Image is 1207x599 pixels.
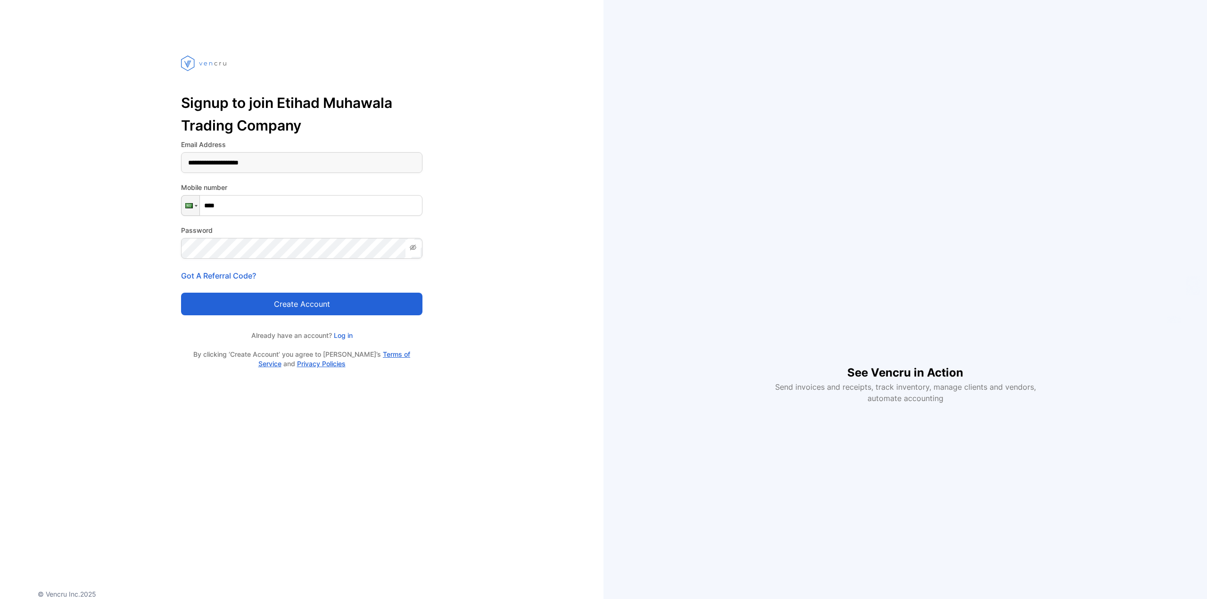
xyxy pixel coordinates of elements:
label: Password [181,225,422,235]
label: Mobile number [181,182,422,192]
a: Privacy Policies [297,360,346,368]
img: vencru logo [181,38,228,89]
p: Already have an account? [181,330,422,340]
iframe: YouTube video player [769,196,1042,349]
a: Log in [332,331,353,339]
p: Signup to join Etihad Muhawala Trading Company [181,91,422,137]
p: Send invoices and receipts, track inventory, manage clients and vendors, automate accounting [769,381,1041,404]
p: By clicking ‘Create Account’ you agree to [PERSON_NAME]’s and [181,350,422,369]
label: Email Address [181,139,422,149]
h1: See Vencru in Action [847,349,963,381]
button: Create account [181,293,422,315]
p: Got A Referral Code? [181,270,422,281]
div: Saudi Arabia: + 966 [182,196,199,215]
